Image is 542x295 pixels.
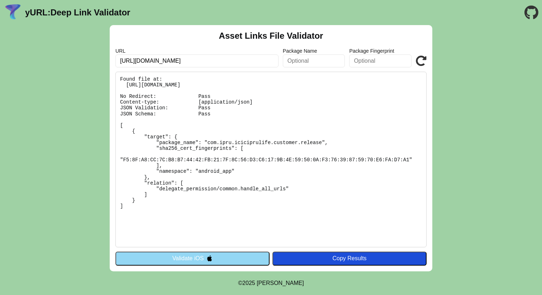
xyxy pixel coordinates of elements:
label: Package Name [283,48,345,54]
div: Copy Results [276,255,423,262]
button: Validate iOS [115,252,270,265]
footer: © [238,271,304,295]
button: Copy Results [272,252,427,265]
img: yURL Logo [4,3,22,22]
input: Optional [283,54,345,67]
input: Optional [349,54,412,67]
input: Required [115,54,279,67]
a: yURL:Deep Link Validator [25,8,130,18]
a: Michael Ibragimchayev's Personal Site [257,280,304,286]
span: 2025 [242,280,255,286]
img: appleIcon.svg [206,255,213,261]
pre: Found file at: [URL][DOMAIN_NAME] No Redirect: Pass Content-type: [application/json] JSON Validat... [115,72,427,247]
h2: Asset Links File Validator [219,31,323,41]
label: URL [115,48,279,54]
label: Package Fingerprint [349,48,412,54]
